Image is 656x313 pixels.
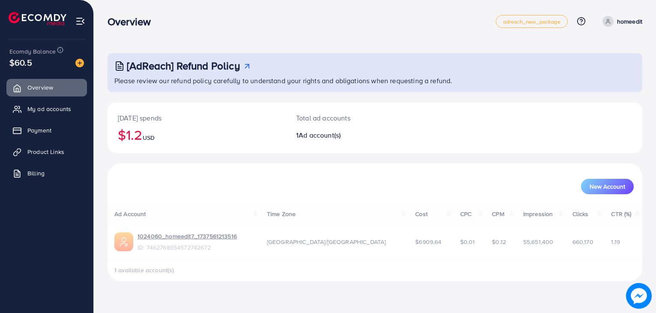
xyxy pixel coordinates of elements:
[127,60,240,72] h3: [AdReach] Refund Policy
[496,15,568,28] a: adreach_new_package
[299,130,341,140] span: Ad account(s)
[9,47,56,56] span: Ecomdy Balance
[6,165,87,182] a: Billing
[590,184,625,190] span: New Account
[9,56,32,69] span: $60.5
[6,100,87,117] a: My ad accounts
[6,143,87,160] a: Product Links
[108,15,158,28] h3: Overview
[6,79,87,96] a: Overview
[75,59,84,67] img: image
[143,133,155,142] span: USD
[9,12,66,25] img: logo
[118,113,276,123] p: [DATE] spends
[599,16,642,27] a: homeedit
[27,169,45,178] span: Billing
[581,179,634,194] button: New Account
[118,126,276,143] h2: $1.2
[503,19,560,24] span: adreach_new_package
[6,122,87,139] a: Payment
[617,16,642,27] p: homeedit
[27,105,71,113] span: My ad accounts
[27,83,53,92] span: Overview
[296,131,409,139] h2: 1
[626,283,652,309] img: image
[27,126,51,135] span: Payment
[27,147,64,156] span: Product Links
[296,113,409,123] p: Total ad accounts
[75,16,85,26] img: menu
[114,75,637,86] p: Please review our refund policy carefully to understand your rights and obligations when requesti...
